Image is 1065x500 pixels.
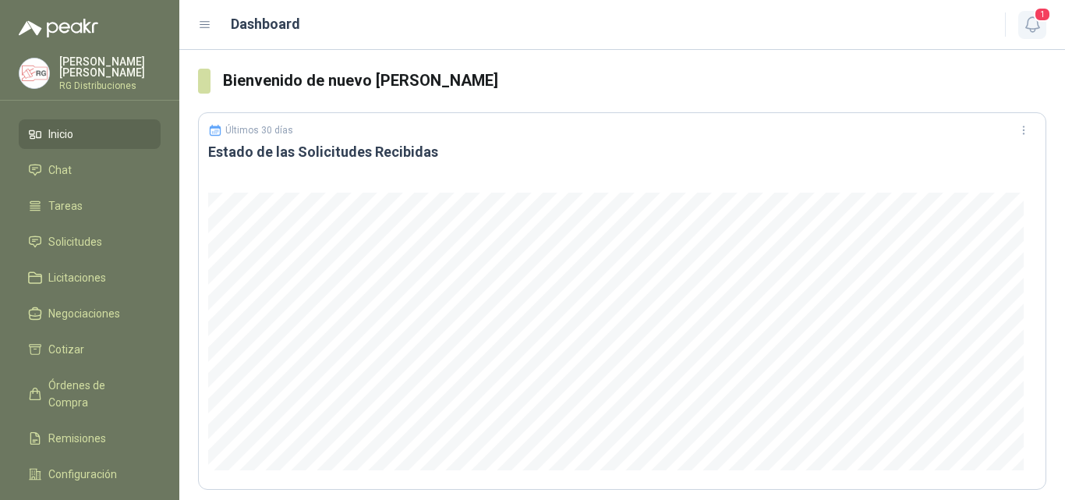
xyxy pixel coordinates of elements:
span: Configuración [48,466,117,483]
h1: Dashboard [231,13,300,35]
a: Chat [19,155,161,185]
a: Inicio [19,119,161,149]
a: Tareas [19,191,161,221]
span: Licitaciones [48,269,106,286]
p: [PERSON_NAME] [PERSON_NAME] [59,56,161,78]
a: Órdenes de Compra [19,371,161,417]
a: Remisiones [19,424,161,453]
img: Logo peakr [19,19,98,37]
a: Cotizar [19,335,161,364]
span: Órdenes de Compra [48,377,146,411]
a: Solicitudes [19,227,161,257]
span: 1 [1034,7,1051,22]
h3: Bienvenido de nuevo [PERSON_NAME] [223,69,1046,93]
p: Últimos 30 días [225,125,293,136]
span: Chat [48,161,72,179]
span: Inicio [48,126,73,143]
p: RG Distribuciones [59,81,161,90]
span: Remisiones [48,430,106,447]
a: Negociaciones [19,299,161,328]
a: Configuración [19,459,161,489]
span: Tareas [48,197,83,215]
span: Cotizar [48,341,84,358]
img: Company Logo [19,59,49,88]
button: 1 [1018,11,1046,39]
span: Negociaciones [48,305,120,322]
h3: Estado de las Solicitudes Recibidas [208,143,1036,161]
a: Licitaciones [19,263,161,293]
span: Solicitudes [48,233,102,250]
